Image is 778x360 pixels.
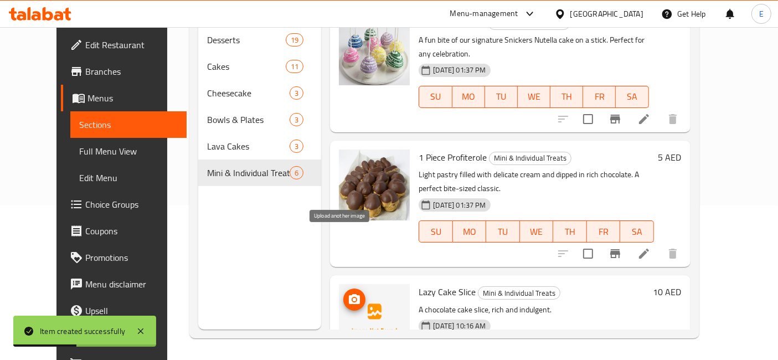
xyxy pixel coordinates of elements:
h6: 5 AED [658,150,682,165]
span: SU [424,89,447,105]
button: SU [419,86,452,108]
button: TU [485,86,518,108]
span: 3 [290,115,303,125]
span: Coupons [85,224,178,238]
span: SA [620,89,644,105]
a: Edit Restaurant [61,32,187,58]
button: SA [616,86,648,108]
a: Menus [61,85,187,111]
button: upload picture [343,289,365,311]
button: MO [453,220,486,243]
span: Select to update [576,242,600,265]
div: items [286,60,303,73]
p: A chocolate cake slice, rich and indulgent. [419,303,648,317]
div: Mini & Individual Treats6 [198,160,321,186]
span: FR [591,224,616,240]
a: Promotions [61,244,187,271]
span: [DATE] 01:37 PM [429,200,490,210]
div: items [290,86,303,100]
div: Lava Cakes [207,140,290,153]
a: Branches [61,58,187,85]
button: TU [486,220,519,243]
span: Branches [85,65,178,78]
span: E [759,8,764,20]
span: TH [558,224,582,240]
span: Mini & Individual Treats [207,166,290,179]
span: Mini & Individual Treats [478,287,560,300]
button: FR [583,86,616,108]
span: Select to update [576,107,600,131]
button: SA [620,220,653,243]
p: A fun bite of our signature Snickers Nutella cake on a stick. Perfect for any celebration. [419,33,648,61]
button: TH [553,220,586,243]
button: delete [660,240,686,267]
span: 3 [290,88,303,99]
button: WE [518,86,550,108]
button: FR [587,220,620,243]
span: Cheesecake [207,86,290,100]
span: Mini & Individual Treats [490,152,571,164]
div: Mini & Individual Treats [478,286,560,300]
span: [DATE] 10:16 AM [429,321,490,331]
span: WE [522,89,546,105]
h6: 10 AED [653,284,682,300]
span: Full Menu View [79,145,178,158]
a: Coupons [61,218,187,244]
button: Branch-specific-item [602,240,628,267]
span: Desserts [207,33,286,47]
span: Bowls & Plates [207,113,290,126]
span: [DATE] 01:37 PM [429,65,490,75]
span: MO [457,224,482,240]
span: Cakes [207,60,286,73]
span: SU [424,224,448,240]
span: Sections [79,118,178,131]
a: Edit menu item [637,112,651,126]
div: items [286,33,303,47]
div: Mini & Individual Treats [489,152,571,165]
span: 3 [290,141,303,152]
div: Desserts19 [198,27,321,53]
a: Edit menu item [637,247,651,260]
a: Choice Groups [61,191,187,218]
div: items [290,166,303,179]
div: items [290,140,303,153]
span: FR [588,89,611,105]
img: Lazy Cake Slice [339,284,410,355]
img: 1 Piece Profiterole [339,150,410,220]
span: TH [555,89,579,105]
button: Branch-specific-item [602,106,628,132]
a: Full Menu View [70,138,187,164]
span: Upsell [85,304,178,317]
div: items [290,113,303,126]
span: TU [490,89,513,105]
div: [GEOGRAPHIC_DATA] [570,8,643,20]
span: SA [625,224,649,240]
span: 1 Piece Profiterole [419,149,487,166]
a: Sections [70,111,187,138]
span: 19 [286,35,303,45]
button: delete [660,106,686,132]
button: SU [419,220,452,243]
a: Upsell [61,297,187,324]
img: 1 Piece Cake Pops [339,14,410,85]
span: TU [491,224,515,240]
span: Promotions [85,251,178,264]
span: Choice Groups [85,198,178,211]
nav: Menu sections [198,22,321,191]
button: MO [452,86,485,108]
span: Menu disclaimer [85,277,178,291]
a: Edit Menu [70,164,187,191]
button: WE [520,220,553,243]
span: Edit Restaurant [85,38,178,52]
span: Menus [87,91,178,105]
h6: 10 AED [653,14,682,30]
span: Lazy Cake Slice [419,284,476,300]
div: Menu-management [450,7,518,20]
a: Menu disclaimer [61,271,187,297]
span: 11 [286,61,303,72]
button: TH [550,86,583,108]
